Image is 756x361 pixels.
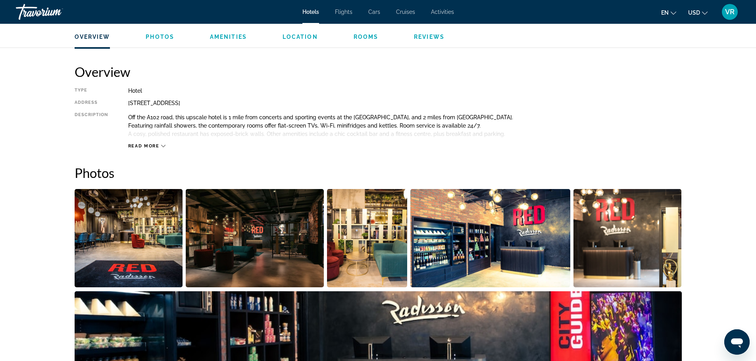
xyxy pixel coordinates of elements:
iframe: Button to launch messaging window [724,329,750,355]
div: Address [75,100,108,106]
div: Description [75,112,108,139]
button: Rooms [354,33,379,40]
button: Overview [75,33,110,40]
button: Reviews [414,33,444,40]
button: Change language [661,7,676,18]
button: Open full-screen image slider [410,189,570,288]
a: Travorium [16,2,95,22]
a: Hotels [302,9,319,15]
div: [STREET_ADDRESS] [128,100,682,106]
p: Off the A102 road, this upscale hotel is 1 mile from concerts and sporting events at the [GEOGRAP... [128,114,682,120]
span: Rooms [354,34,379,40]
button: Amenities [210,33,247,40]
span: Read more [128,143,160,149]
button: Read more [128,143,166,149]
span: VR [725,8,735,16]
span: en [661,10,669,16]
span: Overview [75,34,110,40]
p: Featuring rainfall showers, the contemporary rooms offer flat-screen TVs, Wi-Fi, minifridges and ... [128,122,682,129]
button: User Menu [719,4,740,20]
span: Photos [146,34,174,40]
button: Open full-screen image slider [573,189,682,288]
button: Change currency [688,7,708,18]
a: Activities [431,9,454,15]
div: Hotel [128,88,682,94]
span: Reviews [414,34,444,40]
a: Flights [335,9,352,15]
a: Cruises [396,9,415,15]
h2: Overview [75,64,682,80]
button: Open full-screen image slider [327,189,408,288]
a: Cars [368,9,380,15]
div: Type [75,88,108,94]
span: USD [688,10,700,16]
span: Amenities [210,34,247,40]
button: Open full-screen image slider [75,189,183,288]
button: Location [283,33,318,40]
h2: Photos [75,165,682,181]
span: Location [283,34,318,40]
button: Open full-screen image slider [186,189,324,288]
button: Photos [146,33,174,40]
